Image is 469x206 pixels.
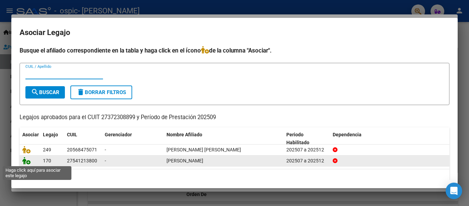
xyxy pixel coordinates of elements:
datatable-header-cell: Nombre Afiliado [164,127,284,150]
span: CUIL [67,132,77,137]
datatable-header-cell: CUIL [64,127,102,150]
span: Buscar [31,89,59,95]
span: - [105,158,106,163]
span: Periodo Habilitado [286,132,309,145]
span: 170 [43,158,51,163]
datatable-header-cell: Dependencia [330,127,450,150]
div: 202507 a 202512 [286,146,327,154]
span: Legajo [43,132,58,137]
datatable-header-cell: Periodo Habilitado [284,127,330,150]
span: Asociar [22,132,39,137]
mat-icon: search [31,88,39,96]
div: 27541213800 [67,157,97,165]
h4: Busque el afiliado correspondiente en la tabla y haga click en el ícono de la columna "Asociar". [20,46,449,55]
span: Borrar Filtros [77,89,126,95]
span: Gerenciador [105,132,132,137]
datatable-header-cell: Legajo [40,127,64,150]
span: BALDASSARE FELIPE JOAQUIN ALEXANDER [167,147,241,152]
h2: Asociar Legajo [20,26,449,39]
span: BROYA BERENICE PALOMA [167,158,203,163]
div: 20568475071 [67,146,97,154]
span: Nombre Afiliado [167,132,202,137]
div: 202507 a 202512 [286,157,327,165]
span: - [105,147,106,152]
div: Open Intercom Messenger [446,183,462,199]
button: Buscar [25,86,65,99]
mat-icon: delete [77,88,85,96]
datatable-header-cell: Asociar [20,127,40,150]
span: Dependencia [333,132,362,137]
button: Borrar Filtros [70,85,132,99]
datatable-header-cell: Gerenciador [102,127,164,150]
span: 249 [43,147,51,152]
div: 2 registros [20,169,449,186]
p: Legajos aprobados para el CUIT 27372308899 y Período de Prestación 202509 [20,113,449,122]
